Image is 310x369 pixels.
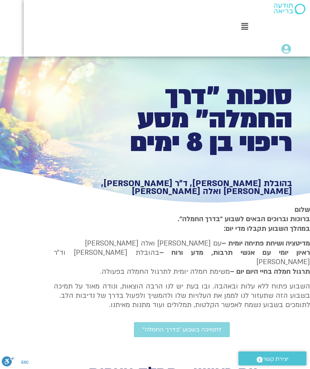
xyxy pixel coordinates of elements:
[230,267,310,276] b: תרגול חמלה בחיי היום יום –
[159,248,310,257] b: ראיון יומי עם אנשי תרבות, מדע ורוח –
[93,84,292,155] h1: סוכות ״דרך החמלה״ מסע ריפוי בן 8 ימים
[295,205,310,214] strong: שלום
[238,351,306,365] a: יצירת קשר
[54,282,310,310] p: השבוע פתוח ללא עלות ובאהבה. ובו בעת יש לנו הרבה הוצאות, ונודה מאוד על תמיכה בשבוע הזה שתעזור לנו ...
[54,239,310,277] p: עם [PERSON_NAME] ואלה [PERSON_NAME] בהובלת [PERSON_NAME] וד״ר [PERSON_NAME] משימת חמלה יומית לתרג...
[222,239,310,248] strong: מדיטציה ושיחת פתיחה יומית –
[142,326,221,333] span: לתמיכה בשבוע ״בדרך החמלה״
[178,214,310,233] strong: ברוכות וברוכים הבאים לשבוע ״בדרך החמלה״. במהלך השבוע תקבלו מדי יום:
[134,322,230,337] a: לתמיכה בשבוע ״בדרך החמלה״
[263,354,289,364] span: יצירת קשר
[93,180,292,195] h1: בהובלת [PERSON_NAME], ד״ר [PERSON_NAME], [PERSON_NAME] ואלה [PERSON_NAME]
[274,4,305,14] img: תודעה בריאה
